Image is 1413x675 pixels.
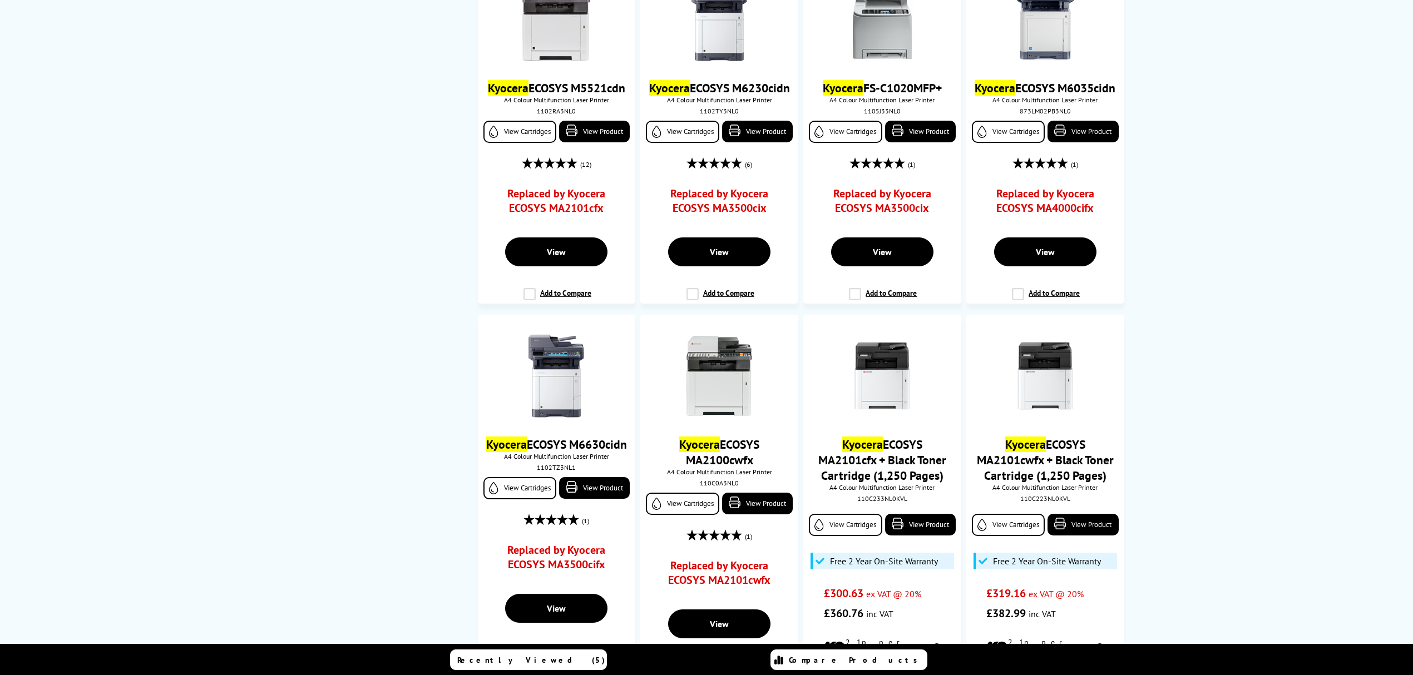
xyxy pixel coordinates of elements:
[668,237,770,266] a: View
[649,80,690,96] mark: Kyocera
[582,510,589,532] span: (1)
[972,121,1045,143] a: View Cartridges
[661,186,778,221] a: Replaced by Kyocera ECOSYS MA3500cix
[457,655,605,665] span: Recently Viewed (5)
[505,237,607,266] a: View
[483,96,630,104] span: A4 Colour Multifunction Laser Printer
[1048,121,1118,142] a: View Product
[908,154,915,175] span: (1)
[1029,588,1084,599] span: ex VAT @ 20%
[885,514,956,535] a: View Product
[649,80,790,96] a: KyoceraECOSYS M6230cidn
[789,655,923,665] span: Compare Products
[486,436,627,452] a: KyoceraECOSYS M6630cidn
[1048,514,1118,535] a: View Product
[809,514,882,536] a: View Cartridges
[515,334,598,418] img: Kyocera-M6630cidn-Front-small.jpg
[559,121,630,142] a: View Product
[866,588,921,599] span: ex VAT @ 20%
[841,334,924,418] img: kyocera-ma2101cfx-front-small.jpg
[972,514,1045,536] a: View Cartridges
[986,186,1104,221] a: Replaced by Kyocera ECOSYS MA4000cifx
[986,606,1026,621] span: £382.99
[646,493,719,515] a: View Cartridges
[498,186,615,221] a: Replaced by Kyocera ECOSYS MA2101cfx
[745,154,752,175] span: (6)
[679,436,759,468] a: KyoceraECOSYS MA2100cwfx
[722,493,793,514] a: View Product
[809,121,882,143] a: View Cartridges
[486,436,527,452] mark: Kyocera
[824,186,941,221] a: Replaced by Kyocera ECOSYS MA3500cix
[722,121,793,142] a: View Product
[483,477,556,499] a: View Cartridges
[710,618,729,629] span: View
[523,288,591,309] label: Add to Compare
[547,603,566,614] span: View
[486,107,627,115] div: 1102RA3NL0
[679,436,720,452] mark: Kyocera
[1029,608,1056,619] span: inc VAT
[678,334,761,418] img: Kyocera-ECOSYS-MA2100cfx-Front-Small.jpg
[823,80,863,96] mark: Kyocera
[1036,246,1055,257] span: View
[649,479,789,487] div: 110C0A3NL0
[559,477,630,499] a: View Product
[873,246,892,257] span: View
[1071,154,1078,175] span: (1)
[686,288,754,309] label: Add to Compare
[975,80,1015,96] mark: Kyocera
[824,606,863,621] span: £360.76
[661,558,778,593] a: Replaced by Kyocera ECOSYS MA2101cwfx
[977,436,1114,483] a: KyoceraECOSYS MA2101cwfx + Black Toner Cartridge (1,250 Pages)
[824,586,863,600] span: £300.63
[823,80,942,96] a: KyoceraFS-C1020MFP+
[646,96,792,104] span: A4 Colour Multifunction Laser Printer
[580,154,591,175] span: (12)
[972,96,1118,104] span: A4 Colour Multifunction Laser Printer
[849,288,917,309] label: Add to Compare
[488,80,528,96] mark: Kyocera
[809,96,955,104] span: A4 Colour Multifunction Laser Printer
[498,543,615,577] a: Replaced by Kyocera ECOSYS MA3500cifx
[830,555,938,567] span: Free 2 Year On-Site Warranty
[818,436,946,483] a: KyoceraECOSYS MA2101cfx + Black Toner Cartridge (1,250 Pages)
[649,107,789,115] div: 1102TY3NL0
[483,121,556,143] a: View Cartridges
[1004,334,1087,418] img: kyocera-ma2101cwfx-front-small.jpg
[812,494,952,503] div: 110C233NL0KVL
[488,80,625,96] a: KyoceraECOSYS M5521cdn
[972,483,1118,492] span: A4 Colour Multifunction Laser Printer
[710,246,729,257] span: View
[994,237,1096,266] a: View
[486,463,627,471] div: 1102TZ3NL1
[483,452,630,460] span: A4 Colour Multifunction Laser Printer
[505,594,607,623] a: View
[975,107,1115,115] div: 873LM02PB3NL0
[885,121,956,142] a: View Product
[450,649,607,670] a: Recently Viewed (5)
[770,649,927,670] a: Compare Products
[842,436,883,452] mark: Kyocera
[1012,288,1080,309] label: Add to Compare
[993,555,1101,567] span: Free 2 Year On-Site Warranty
[986,637,1104,657] li: 2.1p per mono page
[809,483,955,492] span: A4 Colour Multifunction Laser Printer
[745,526,752,547] span: (1)
[866,608,893,619] span: inc VAT
[812,107,952,115] div: 1105J33NL0
[975,494,1115,503] div: 110C223NL0KVL
[824,637,941,657] li: 2.1p per mono page
[986,586,1026,600] span: £319.16
[646,121,719,143] a: View Cartridges
[831,237,933,266] a: View
[646,468,792,476] span: A4 Colour Multifunction Laser Printer
[668,609,770,638] a: View
[975,80,1115,96] a: KyoceraECOSYS M6035cidn
[547,246,566,257] span: View
[1005,436,1046,452] mark: Kyocera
